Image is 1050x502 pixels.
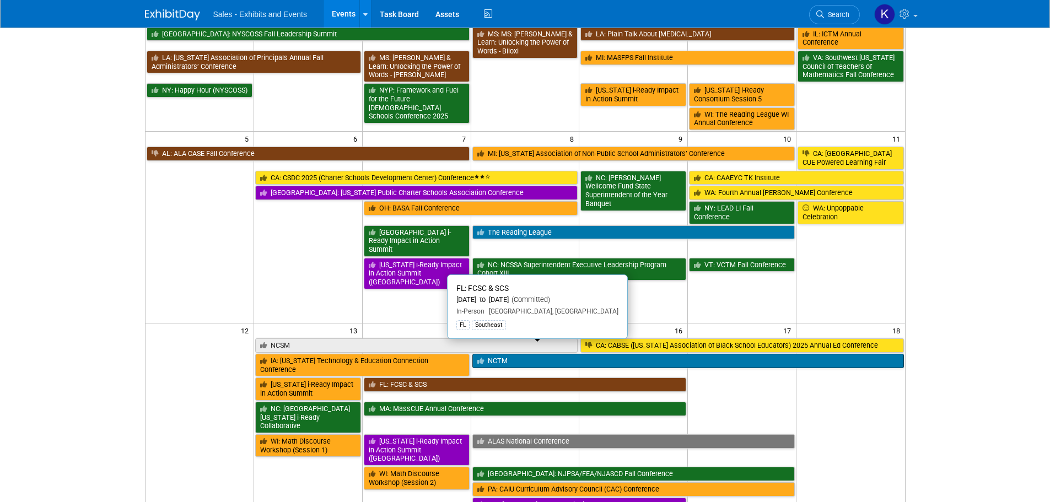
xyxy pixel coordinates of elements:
[255,434,361,457] a: WI: Math Discourse Workshop (Session 1)
[255,354,470,376] a: IA: [US_STATE] Technology & Education Connection Conference
[874,4,895,25] img: Kara Haven
[689,201,795,224] a: NY: LEAD LI Fall Conference
[364,467,470,489] a: WI: Math Discourse Workshop (Session 2)
[798,27,903,50] a: IL: ICTM Annual Conference
[364,225,470,257] a: [GEOGRAPHIC_DATA] i-Ready Impact in Action Summit
[255,377,361,400] a: [US_STATE] i-Ready Impact in Action Summit
[824,10,849,19] span: Search
[472,434,795,449] a: ALAS National Conference
[484,307,618,315] span: [GEOGRAPHIC_DATA], [GEOGRAPHIC_DATA]
[509,295,550,304] span: (Committed)
[255,171,578,185] a: CA: CSDC 2025 (Charter Schools Development Center) Conference
[147,147,470,161] a: AL: ALA CASE Fall Conference
[580,338,903,353] a: CA: CABSE ([US_STATE] Association of Black School Educators) 2025 Annual Ed Conference
[472,320,506,330] div: Southeast
[580,27,795,41] a: LA: Plain Talk About [MEDICAL_DATA]
[798,147,903,169] a: CA: [GEOGRAPHIC_DATA] CUE Powered Learning Fair
[798,201,903,224] a: WA: Unpoppable Celebration
[580,51,795,65] a: MI: MASFPS Fall Institute
[689,83,795,106] a: [US_STATE] i-Ready Consortium Session 5
[364,201,578,215] a: OH: BASA Fall Conference
[472,258,687,280] a: NC: NCSSA Superintendent Executive Leadership Program Cohort XIII
[147,27,470,41] a: [GEOGRAPHIC_DATA]: NYSCOSS Fall Leadership Summit
[364,402,687,416] a: MA: MassCUE Annual Conference
[472,354,904,368] a: NCTM
[782,323,796,337] span: 17
[244,132,254,145] span: 5
[689,186,903,200] a: WA: Fourth Annual [PERSON_NAME] Conference
[240,323,254,337] span: 12
[456,307,484,315] span: In-Person
[364,51,470,82] a: MS: [PERSON_NAME] & Learn: Unlocking the Power of Words - [PERSON_NAME]
[364,83,470,123] a: NYP: Framework and Fuel for the Future [DEMOGRAPHIC_DATA] Schools Conference 2025
[461,132,471,145] span: 7
[580,171,686,211] a: NC: [PERSON_NAME] Wellcome Fund State Superintendent of the Year Banquet
[348,323,362,337] span: 13
[255,402,361,433] a: NC: [GEOGRAPHIC_DATA][US_STATE] i-Ready Collaborative
[891,132,905,145] span: 11
[798,51,903,82] a: VA: Southwest [US_STATE] Council of Teachers of Mathematics Fall Conference
[472,147,795,161] a: MI: [US_STATE] Association of Non-Public School Administrators’ Conference
[456,284,509,293] span: FL: FCSC & SCS
[809,5,860,24] a: Search
[472,467,795,481] a: [GEOGRAPHIC_DATA]: NJPSA/FEA/NJASCD Fall Conference
[674,323,687,337] span: 16
[677,132,687,145] span: 9
[891,323,905,337] span: 18
[364,434,470,466] a: [US_STATE] i-Ready Impact in Action Summit ([GEOGRAPHIC_DATA])
[255,338,578,353] a: NCSM
[689,107,795,130] a: WI: The Reading League WI Annual Conference
[580,83,686,106] a: [US_STATE] i-Ready Impact in Action Summit
[472,482,795,496] a: PA: CAIU Curriculum Advisory Council (CAC) Conference
[456,320,470,330] div: FL
[689,258,795,272] a: VT: VCTM Fall Conference
[689,171,903,185] a: CA: CAAEYC TK Institute
[145,9,200,20] img: ExhibitDay
[364,377,687,392] a: FL: FCSC & SCS
[352,132,362,145] span: 6
[569,132,579,145] span: 8
[213,10,307,19] span: Sales - Exhibits and Events
[782,132,796,145] span: 10
[147,51,361,73] a: LA: [US_STATE] Association of Principals Annual Fall Administrators’ Conference
[472,225,795,240] a: The Reading League
[472,27,578,58] a: MS: MS: [PERSON_NAME] & Learn: Unlocking the Power of Words - Biloxi
[147,83,252,98] a: NY: Happy Hour (NYSCOSS)
[456,295,618,305] div: [DATE] to [DATE]
[364,258,470,289] a: [US_STATE] i-Ready Impact in Action Summit ([GEOGRAPHIC_DATA])
[255,186,578,200] a: [GEOGRAPHIC_DATA]: [US_STATE] Public Charter Schools Association Conference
